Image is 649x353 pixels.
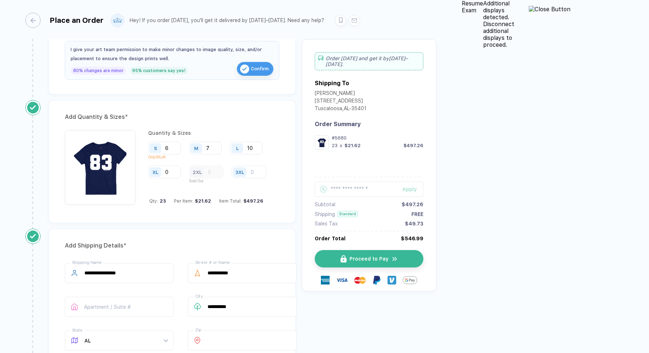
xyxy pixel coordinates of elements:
div: 3XL [235,169,244,175]
img: Venmo [388,276,396,285]
div: [PERSON_NAME] [315,90,367,98]
img: c4c6fd62-66bd-4a87-81f9-a481f5ae6e54_nt_front_1758571059959.jpg [317,137,327,148]
div: Add Shipping Details [65,240,279,252]
div: FREE [411,211,423,217]
div: Item Total: [219,198,263,204]
div: $21.62 [344,143,361,148]
div: Add Quantity & Sizes [65,111,279,123]
img: icon [240,65,249,74]
img: Close Button [529,6,570,13]
div: Place an Order [50,16,104,25]
div: Sales Tax [315,221,338,227]
button: iconProceed to Payicon [315,250,423,267]
div: 23 [332,143,338,148]
button: iconConfirm [237,62,273,76]
div: #5680 [332,135,423,141]
div: Standard [337,211,358,217]
img: master-card [354,274,366,286]
div: 2XL [193,169,202,175]
div: x [339,143,343,148]
div: $21.62 [193,198,211,204]
div: Shipping [315,211,335,217]
p: Sold Out [189,179,229,183]
div: Hey! If you order [DATE], you'll get it delivered by [DATE]–[DATE]. Need any help? [130,17,324,24]
span: Confirm [251,63,269,75]
div: $546.99 [401,236,423,241]
div: I give your art team permission to make minor changes to image quality, size, and/or placement to... [71,45,273,63]
img: express [321,276,330,285]
div: $497.26 [402,202,423,207]
div: $49.73 [405,221,423,227]
div: Order [DATE] and get it by [DATE]–[DATE] . [315,52,423,70]
img: Paypal [372,276,381,285]
img: c4c6fd62-66bd-4a87-81f9-a481f5ae6e54_nt_front_1758571059959.jpg [68,134,132,197]
div: Shipping To [315,80,349,87]
div: Subtotal [315,202,335,207]
img: icon [340,255,347,263]
div: S [154,145,157,151]
div: Tuscaloosa , AL - 35401 [315,105,367,113]
div: Quantity & Sizes [148,130,279,136]
div: Per Item: [174,198,211,204]
div: XL [152,169,158,175]
div: $497.26 [242,198,263,204]
div: 95% customers say yes! [130,67,188,75]
div: 80% changes are minor [71,67,126,75]
p: Only 30 Left [148,155,186,159]
img: icon [392,256,398,262]
img: visa [336,274,348,286]
div: L [236,145,239,151]
span: Proceed to Pay [349,256,389,262]
span: AL [84,331,168,350]
div: Apply [402,186,423,192]
img: user profile [111,14,124,27]
img: GPay [403,273,417,287]
div: $497.26 [403,143,423,148]
span: 23 [158,198,166,204]
div: Order Total [315,236,346,241]
div: Qty: [149,198,166,204]
div: M [194,145,198,151]
div: [STREET_ADDRESS] [315,98,367,105]
div: Order Summary [315,121,423,128]
button: Apply [393,182,423,197]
